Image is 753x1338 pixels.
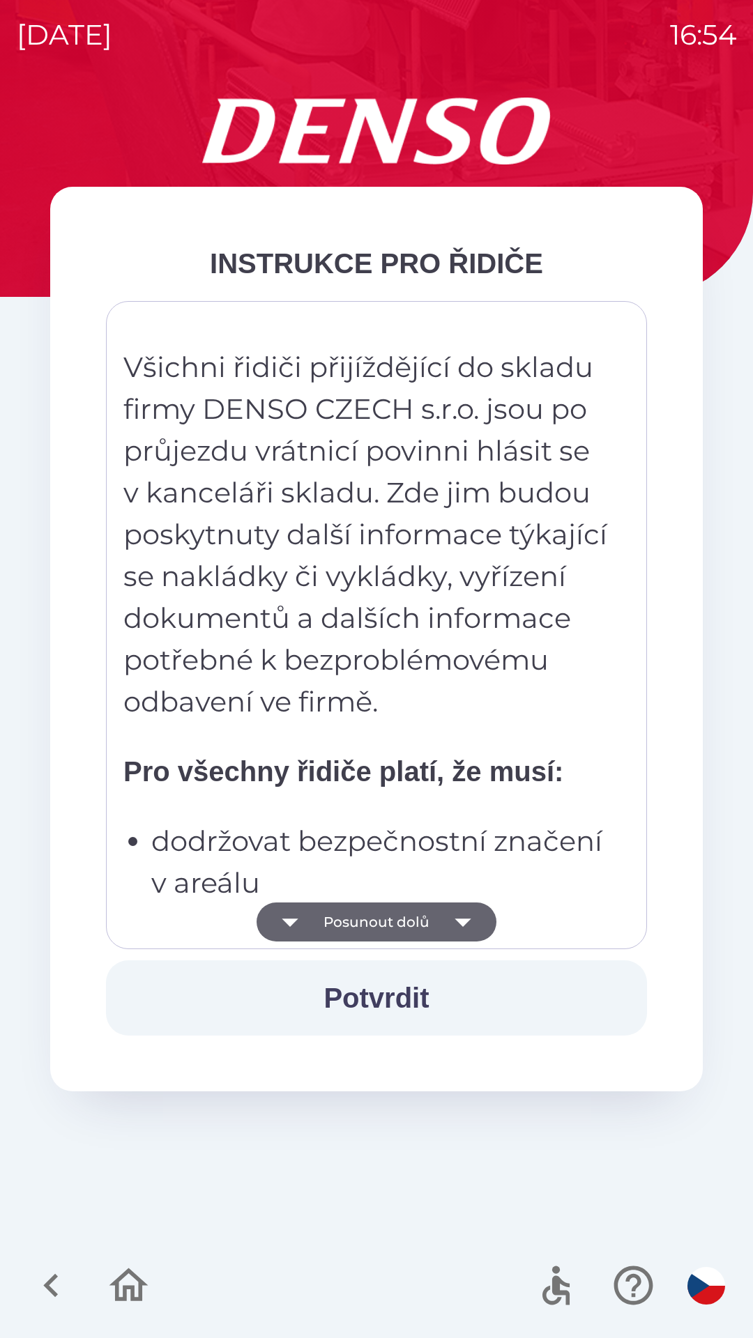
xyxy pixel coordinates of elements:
button: Potvrdit [106,960,647,1036]
p: [DATE] [17,14,112,56]
img: Logo [50,98,703,164]
p: dodržovat bezpečnostní značení v areálu [151,820,610,904]
strong: Pro všechny řidiče platí, že musí: [123,756,563,787]
button: Posunout dolů [257,902,496,941]
div: INSTRUKCE PRO ŘIDIČE [106,243,647,284]
img: cs flag [687,1267,725,1305]
p: 16:54 [670,14,736,56]
p: Všichni řidiči přijíždějící do skladu firmy DENSO CZECH s.r.o. jsou po průjezdu vrátnicí povinni ... [123,346,610,723]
